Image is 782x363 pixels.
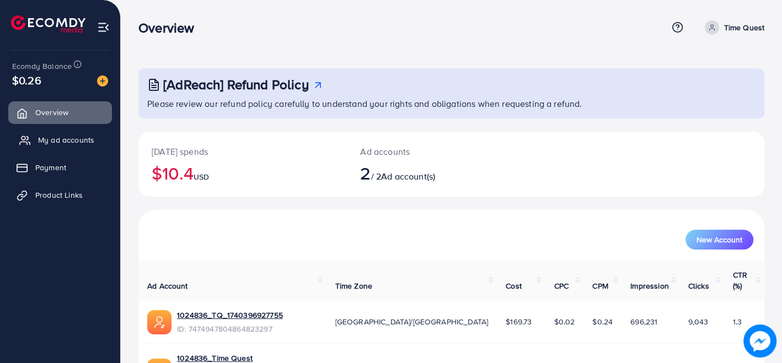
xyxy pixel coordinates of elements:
span: Payment [35,162,66,173]
span: ID: 7474947804864823297 [177,323,283,334]
span: $0.24 [592,316,613,327]
img: ic-ads-acc.e4c84228.svg [147,310,172,334]
span: Ad Account [147,280,188,291]
span: $0.26 [12,72,41,88]
a: Product Links [8,184,112,206]
span: [GEOGRAPHIC_DATA]/[GEOGRAPHIC_DATA] [335,316,489,327]
span: Ad account(s) [381,170,435,182]
h2: / 2 [360,162,490,183]
span: Product Links [35,189,83,201]
h3: [AdReach] Refund Policy [163,77,309,93]
span: USD [194,171,209,182]
span: 1.3 [733,316,742,327]
span: Cost [506,280,522,291]
a: 1024836_TQ_1740396927755 [177,310,283,321]
a: Time Quest [700,20,764,35]
p: Time Quest [724,21,764,34]
span: 2 [360,160,371,186]
a: Overview [8,101,112,123]
img: menu [97,21,110,34]
span: Ecomdy Balance [12,61,72,72]
img: image [743,324,776,357]
span: CPC [554,280,568,291]
p: Ad accounts [360,145,490,158]
button: New Account [685,230,753,250]
span: Time Zone [335,280,372,291]
span: 696,231 [630,316,657,327]
span: $169.73 [506,316,532,327]
span: CTR (%) [733,269,747,291]
span: $0.02 [554,316,575,327]
span: Overview [35,107,68,118]
h2: $10.4 [152,162,334,183]
p: [DATE] spends [152,145,334,158]
img: logo [11,15,85,32]
span: New Account [697,236,742,243]
img: image [97,75,108,86]
span: Clicks [688,280,709,291]
p: Please review our refund policy carefully to understand your rights and obligations when requesti... [147,97,758,110]
span: 9,043 [688,316,709,327]
span: CPM [592,280,608,291]
span: My ad accounts [38,134,94,145]
h3: Overview [138,20,203,36]
a: Payment [8,156,112,178]
a: My ad accounts [8,129,112,151]
span: Impression [630,280,669,291]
